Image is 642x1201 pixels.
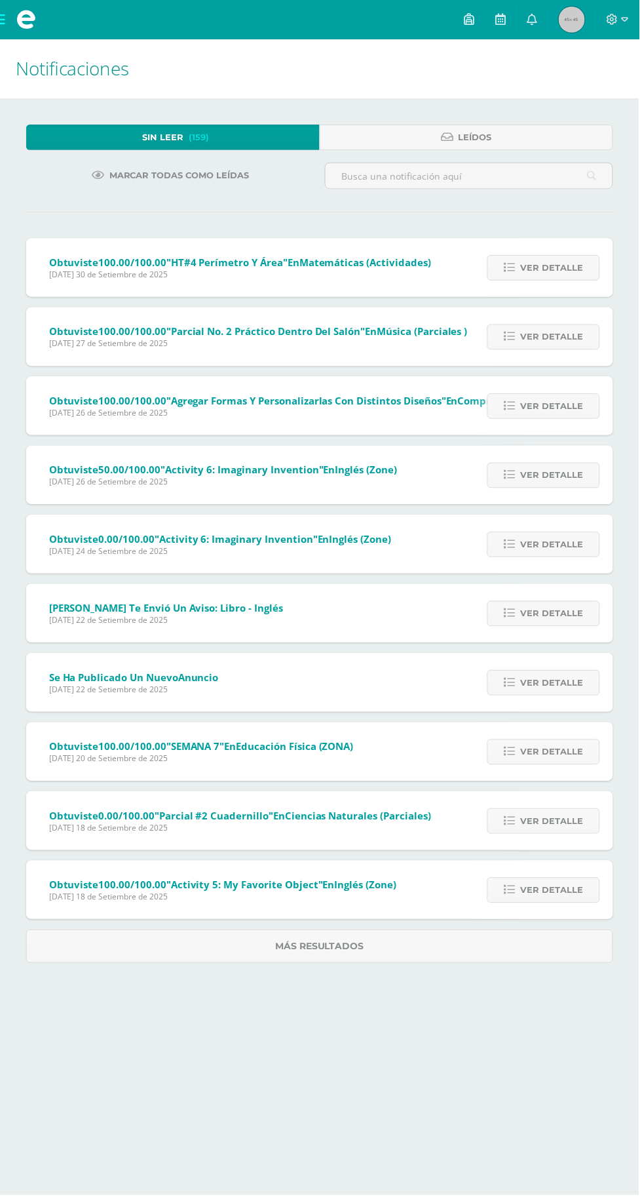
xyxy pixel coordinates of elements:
[167,743,225,757] span: "SEMANA 7"
[523,257,586,281] span: Ver detalle
[49,757,355,768] span: [DATE] 20 de Setiembre de 2025
[16,56,130,81] span: Notificaciones
[561,7,588,33] img: 45x45
[49,618,284,629] span: [DATE] 22 de Setiembre de 2025
[26,934,616,968] a: Más resultados
[523,326,586,351] span: Ver detalle
[155,813,274,826] span: "Parcial #2 Cuadernillo"
[179,674,219,687] span: Anuncio
[49,896,398,907] span: [DATE] 18 de Setiembre de 2025
[327,164,615,189] input: Busca una notificación aquí
[523,465,586,490] span: Ver detalle
[49,604,284,618] span: [PERSON_NAME] te envió un aviso: Libro - Inglés
[49,535,393,548] span: Obtuviste en
[49,270,433,281] span: [DATE] 30 de Setiembre de 2025
[49,340,470,351] span: [DATE] 27 de Setiembre de 2025
[155,535,319,548] span: "Activity 6: imaginary invention"
[49,687,219,698] span: [DATE] 22 de Setiembre de 2025
[49,479,399,490] span: [DATE] 26 de Setiembre de 2025
[49,409,564,420] span: [DATE] 26 de Setiembre de 2025
[523,535,586,559] span: Ver detalle
[523,813,586,837] span: Ver detalle
[337,465,399,479] span: Inglés (Zone)
[460,396,564,409] span: Computación (ZONA)
[49,465,399,479] span: Obtuviste en
[49,813,433,826] span: Obtuviste en
[99,257,167,270] span: 100.00/100.00
[523,604,586,629] span: Ver detalle
[167,257,289,270] span: "HT#4 Perímetro y área"
[301,257,433,270] span: Matemáticas (Actividades)
[76,163,267,189] a: Marcar todas como leídas
[167,882,324,896] span: "Activity 5: My favorite object"
[49,743,355,757] span: Obtuviste en
[286,813,433,826] span: Ciencias Naturales (Parciales)
[167,396,448,409] span: "Agregar formas y personalizarlas con distintos diseños"
[49,396,564,409] span: Obtuviste en
[99,743,167,757] span: 100.00/100.00
[99,535,155,548] span: 0.00/100.00
[143,126,185,150] span: Sin leer
[331,535,393,548] span: Inglés (Zone)
[161,465,325,479] span: "Activity 6: imaginary invention"
[99,465,161,479] span: 50.00/100.00
[379,326,470,340] span: Música (Parciales )
[99,396,167,409] span: 100.00/100.00
[523,674,586,698] span: Ver detalle
[49,548,393,559] span: [DATE] 24 de Setiembre de 2025
[99,813,155,826] span: 0.00/100.00
[523,743,586,768] span: Ver detalle
[321,125,616,151] a: Leídos
[523,396,586,420] span: Ver detalle
[167,326,367,340] span: "Parcial No. 2 práctico dentro del salón"
[49,326,470,340] span: Obtuviste en
[336,882,398,896] span: Inglés (Zone)
[461,126,494,150] span: Leídos
[523,882,586,907] span: Ver detalle
[99,326,167,340] span: 100.00/100.00
[49,882,398,896] span: Obtuviste en
[49,257,433,270] span: Obtuviste en
[110,164,250,188] span: Marcar todas como leídas
[49,674,219,687] span: Se ha publicado un nuevo
[237,743,355,757] span: Educación Física (ZONA)
[190,126,210,150] span: (159)
[26,125,321,151] a: Sin leer(159)
[49,826,433,837] span: [DATE] 18 de Setiembre de 2025
[99,882,167,896] span: 100.00/100.00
